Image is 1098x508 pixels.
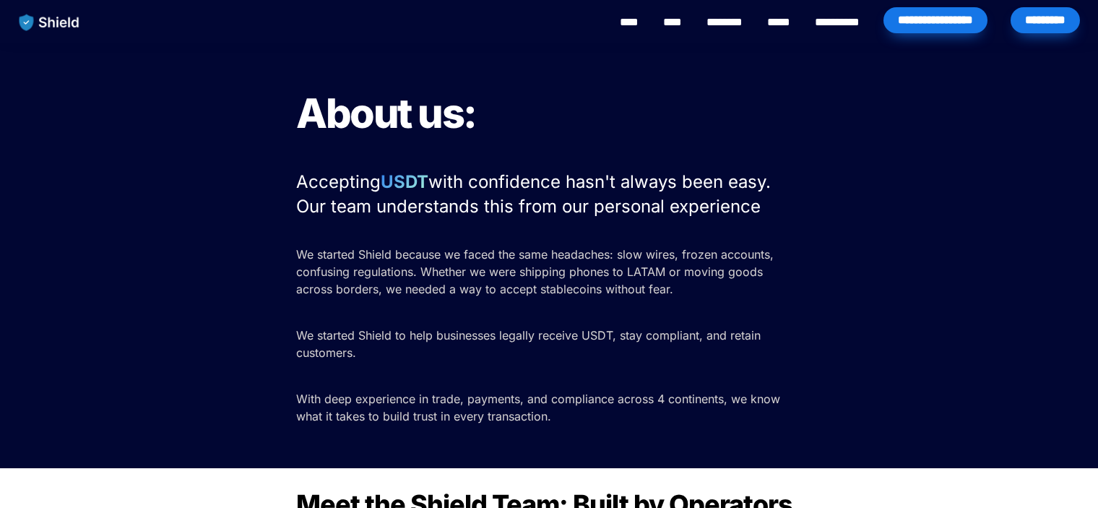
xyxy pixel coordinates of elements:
img: website logo [12,7,87,38]
span: We started Shield to help businesses legally receive USDT, stay compliant, and retain customers. [296,328,764,360]
span: Accepting [296,171,381,192]
strong: USDT [381,171,428,192]
span: with confidence hasn't always been easy. Our team understands this from our personal experience [296,171,776,217]
span: We started Shield because we faced the same headaches: slow wires, frozen accounts, confusing reg... [296,247,777,296]
span: About us: [296,89,476,138]
span: With deep experience in trade, payments, and compliance across 4 continents, we know what it take... [296,392,784,423]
